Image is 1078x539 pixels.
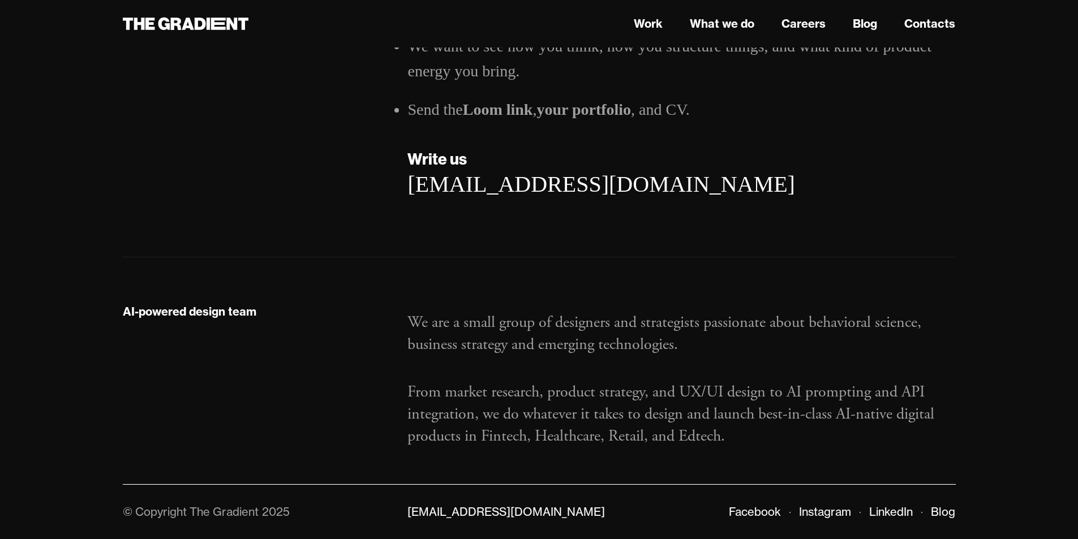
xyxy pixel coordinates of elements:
a: [EMAIL_ADDRESS][DOMAIN_NAME] [407,504,605,519]
div: 2025 [262,504,290,519]
a: Careers [781,15,826,32]
p: We are a small group of designers and strategists passionate about behavioral science, business s... [407,312,955,356]
li: We want to see how you think, how you structure things, and what kind of product energy you bring. [407,34,955,84]
div: © Copyright The Gradient [123,504,259,519]
p: From market research, product strategy, and UX/UI design to AI prompting and API integration, we ... [407,381,955,448]
a: LinkedIn [869,504,913,519]
strong: Loom link [463,101,533,118]
a: Blog [853,15,877,32]
a: Instagram [799,504,851,519]
a: [EMAIL_ADDRESS][DOMAIN_NAME] [407,171,794,197]
strong: Write us [407,149,467,169]
a: What we do [690,15,754,32]
strong: your portfolio [536,101,631,118]
a: Work [634,15,663,32]
a: Facebook [729,504,781,519]
a: Blog [931,504,955,519]
li: Send the , , and CV. [407,97,955,122]
strong: AI-powered design team [123,304,256,318]
a: Contacts [904,15,955,32]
